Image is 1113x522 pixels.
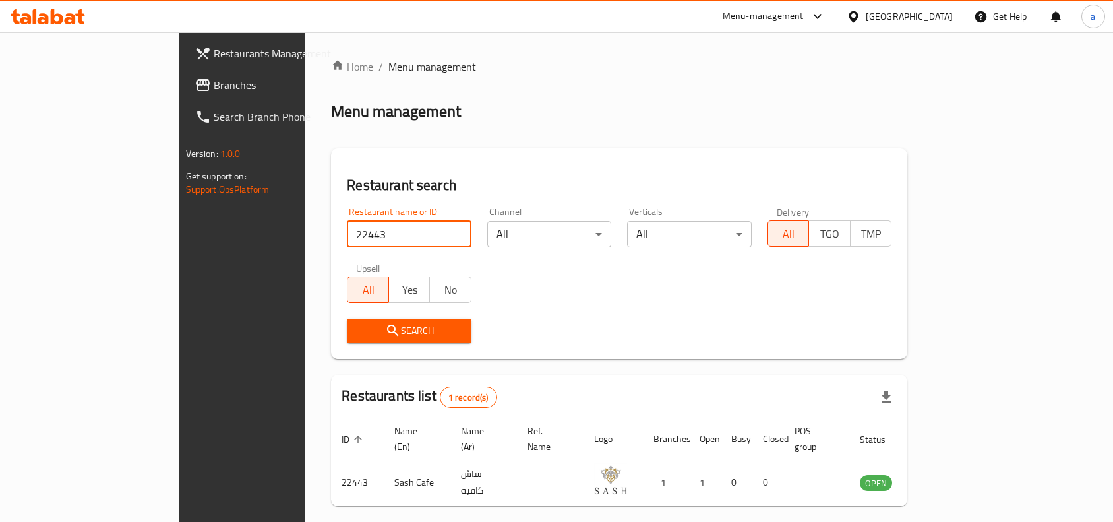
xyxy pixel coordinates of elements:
button: TMP [850,220,892,247]
button: Yes [388,277,431,303]
span: All [353,280,384,300]
span: No [435,280,466,300]
span: Restaurants Management [214,46,355,61]
span: Version: [186,145,218,162]
nav: breadcrumb [331,59,907,75]
h2: Restaurant search [347,176,891,195]
td: ساش كافيه [450,459,517,506]
th: Open [689,419,721,459]
span: 1.0.0 [220,145,241,162]
div: All [487,221,612,247]
th: Logo [584,419,643,459]
a: Support.OpsPlatform [186,181,270,198]
label: Upsell [356,263,380,273]
th: Busy [721,419,752,459]
div: Export file [870,381,902,413]
button: TGO [808,220,851,247]
td: 0 [752,459,784,506]
img: Sash Cafe [594,463,627,496]
span: Yes [394,280,425,300]
span: a [1091,9,1095,24]
span: TGO [814,224,845,244]
button: No [429,277,471,303]
span: Menu management [388,59,476,75]
span: Branches [214,77,355,93]
span: Ref. Name [527,423,568,455]
div: [GEOGRAPHIC_DATA] [866,9,953,24]
span: Search Branch Phone [214,109,355,125]
td: 0 [721,459,752,506]
div: OPEN [860,475,892,491]
span: Status [860,432,903,447]
span: Name (Ar) [461,423,501,455]
h2: Restaurants list [342,386,496,408]
td: 1 [689,459,721,506]
table: enhanced table [331,419,964,506]
button: All [347,277,389,303]
a: Branches [185,69,365,101]
span: OPEN [860,476,892,491]
div: Total records count [440,387,497,408]
th: Branches [643,419,689,459]
div: Menu-management [723,9,804,24]
span: Name (En) [394,423,435,455]
span: ID [342,432,367,447]
span: TMP [856,224,887,244]
span: Get support on: [186,168,247,185]
span: Search [357,323,461,339]
a: Search Branch Phone [185,101,365,133]
th: Closed [752,419,784,459]
td: Sash Cafe [384,459,450,506]
h2: Menu management [331,101,461,122]
div: All [627,221,752,247]
li: / [378,59,383,75]
span: 1 record(s) [440,391,496,404]
a: Restaurants Management [185,38,365,69]
label: Delivery [777,207,810,216]
button: All [767,220,810,247]
span: All [773,224,804,244]
span: POS group [795,423,833,455]
input: Search for restaurant name or ID.. [347,221,471,247]
td: 1 [643,459,689,506]
button: Search [347,319,471,343]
